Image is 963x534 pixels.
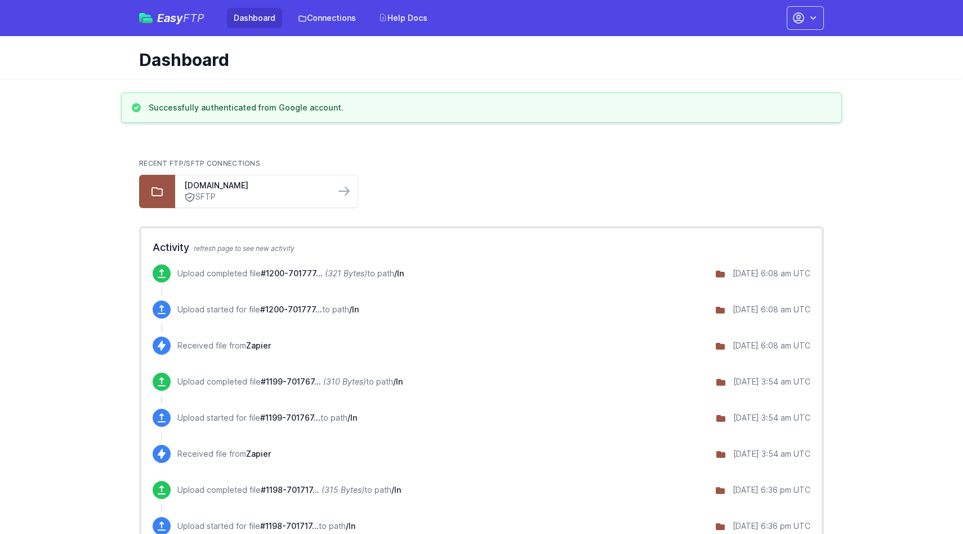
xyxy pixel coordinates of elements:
span: /In [346,521,355,531]
div: [DATE] 3:54 am UTC [733,376,810,387]
p: Received file from [177,340,271,351]
span: Easy [157,12,204,24]
p: Upload completed file to path [177,376,403,387]
p: Received file from [177,448,271,460]
h3: Successfully authenticated from Google account. [149,102,344,113]
a: Dashboard [227,8,282,28]
img: easyftp_logo.png [139,13,153,23]
span: /In [349,304,359,314]
span: #1199-7017676439880.json [261,377,321,386]
a: EasyFTP [139,12,204,24]
span: Zapier [246,449,271,458]
span: /In [391,485,401,495]
p: Upload completed file to path [177,484,401,496]
a: [DOMAIN_NAME] [184,180,326,191]
div: [DATE] 6:08 am UTC [733,340,810,351]
span: #1198-7017179218248.json [260,521,319,531]
div: [DATE] 6:36 pm UTC [733,520,810,532]
div: [DATE] 6:08 am UTC [733,304,810,315]
span: FTP [183,11,204,25]
span: Zapier [246,341,271,350]
a: Connections [291,8,363,28]
div: [DATE] 6:36 pm UTC [733,484,810,496]
span: #1198-7017179218248.json [261,485,319,495]
i: (321 Bytes) [325,268,367,278]
h2: Activity [153,240,810,255]
div: [DATE] 6:08 am UTC [733,268,810,279]
span: #1200-7017773433160.json [260,304,322,314]
div: [DATE] 3:54 am UTC [733,412,810,423]
i: (310 Bytes) [323,377,366,386]
p: Upload started for file to path [177,520,355,532]
span: /In [393,377,403,386]
p: Upload started for file to path [177,304,359,315]
h1: Dashboard [139,50,815,70]
span: /In [394,268,404,278]
span: refresh page to see new activity [194,244,295,253]
div: [DATE] 3:54 am UTC [733,448,810,460]
span: /In [347,413,357,422]
p: Upload completed file to path [177,268,404,279]
p: Upload started for file to path [177,412,357,423]
h2: Recent FTP/SFTP Connections [139,159,824,168]
a: SFTP [184,191,326,203]
span: #1200-7017773433160.json [261,268,323,278]
a: Help Docs [372,8,434,28]
i: (315 Bytes) [322,485,364,495]
span: #1199-7017676439880.json [260,413,320,422]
